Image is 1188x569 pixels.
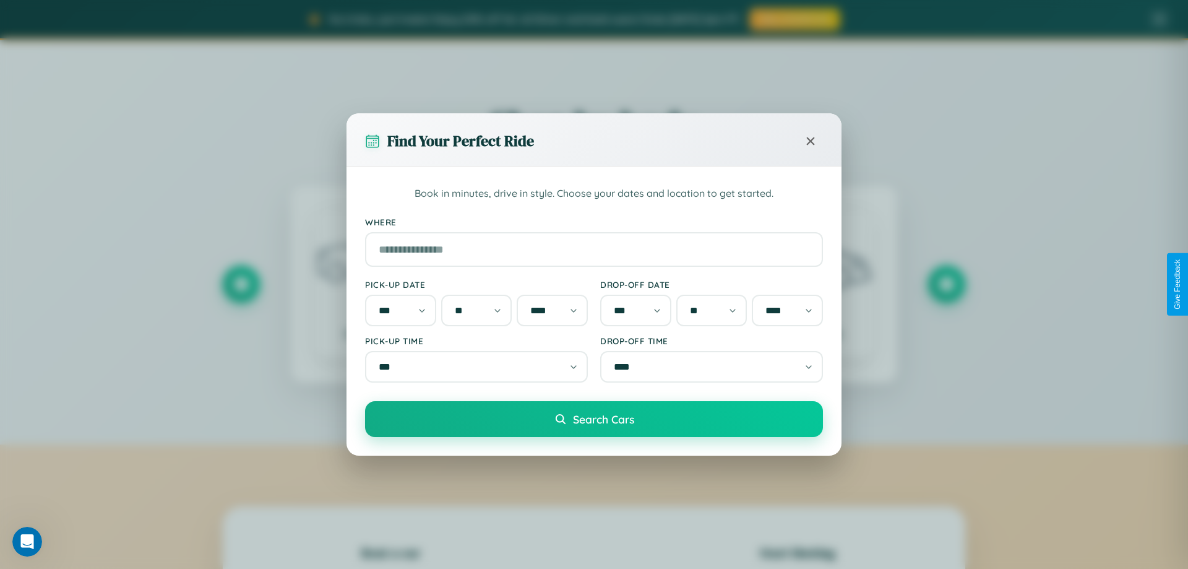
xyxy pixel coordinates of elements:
[573,412,634,426] span: Search Cars
[600,279,823,290] label: Drop-off Date
[365,279,588,290] label: Pick-up Date
[365,217,823,227] label: Where
[365,186,823,202] p: Book in minutes, drive in style. Choose your dates and location to get started.
[365,401,823,437] button: Search Cars
[387,131,534,151] h3: Find Your Perfect Ride
[600,336,823,346] label: Drop-off Time
[365,336,588,346] label: Pick-up Time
